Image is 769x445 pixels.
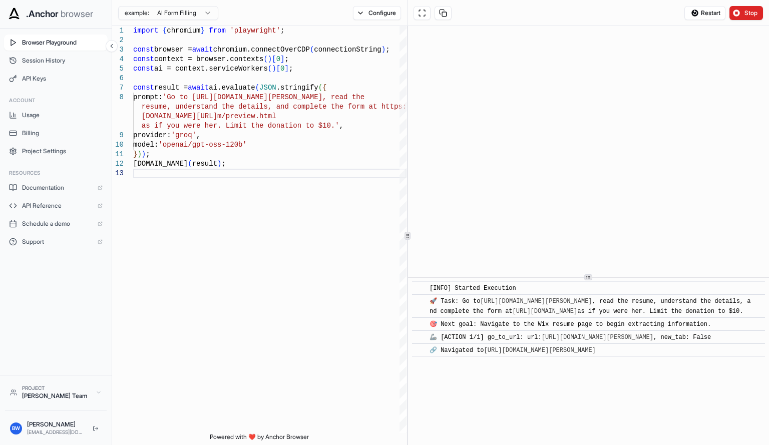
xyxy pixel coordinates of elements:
button: Collapse sidebar [106,40,118,52]
span: ) [272,65,276,73]
span: , [196,131,200,139]
span: Billing [22,129,103,137]
div: 5 [112,64,124,74]
span: ( [263,55,267,63]
a: [URL][DOMAIN_NAME][PERSON_NAME] [484,347,596,354]
span: 🔗 Navigated to [430,347,599,354]
span: ai = context.serviceWorkers [154,65,268,73]
span: chromium [167,27,200,35]
div: 1 [112,26,124,36]
span: 🚀 Task: Go to , read the resume, understand the details, and complete the form at as if you were ... [430,298,751,315]
span: .stringify [276,84,318,92]
span: ad the [339,93,364,101]
a: API Reference [4,198,108,214]
a: [URL][DOMAIN_NAME][PERSON_NAME] [480,298,592,305]
span: orm at https:// [352,103,415,111]
span: Session History [22,57,103,65]
div: 9 [112,131,124,140]
span: } [133,150,137,158]
a: Schedule a demo [4,216,108,232]
span: ( [318,84,322,92]
div: 7 [112,83,124,93]
span: model: [133,141,158,149]
span: [ [272,55,276,63]
span: Project Settings [22,147,103,155]
span: await [192,46,213,54]
span: 'playwright' [230,27,280,35]
span: chromium.connectOverCDP [213,46,310,54]
span: 'Go to [URL][DOMAIN_NAME][PERSON_NAME], re [163,93,339,101]
span: ) [142,150,146,158]
h3: Resources [9,169,103,177]
span: { [322,84,326,92]
a: [URL][DOMAIN_NAME] [513,308,578,315]
span: JSON [259,84,276,92]
span: ai.evaluate [209,84,255,92]
span: ] [284,65,288,73]
span: as if you were her. Limit the donation to $10.' [142,122,339,130]
span: provider: [133,131,171,139]
img: Anchor Icon [6,6,22,22]
div: 4 [112,55,124,64]
span: ) [381,46,386,54]
span: const [133,46,154,54]
span: BW [12,424,20,432]
span: m/preview.html [217,112,276,120]
span: ( [310,46,314,54]
span: 🦾 [ACTION 1/1] go_to_url: url: , new_tab: False [430,334,711,341]
span: result = [154,84,188,92]
button: Billing [4,125,108,141]
span: ) [217,160,221,168]
h3: Account [9,97,103,104]
span: ] [280,55,284,63]
button: Restart [684,6,725,20]
button: Browser Playground [4,35,108,51]
span: ​ [417,332,422,342]
span: ; [280,27,284,35]
span: Powered with ❤️ by Anchor Browser [210,433,309,445]
span: [DOMAIN_NAME] [133,160,188,168]
span: browser [61,7,93,21]
button: Configure [353,6,402,20]
span: const [133,65,154,73]
span: API Keys [22,75,103,83]
div: 10 [112,140,124,150]
div: 11 [112,150,124,159]
button: Usage [4,107,108,123]
span: ​ [417,283,422,293]
span: ; [289,65,293,73]
div: [PERSON_NAME] Team [22,392,91,400]
span: ; [386,46,390,54]
span: Schedule a demo [22,220,93,228]
span: [INFO] Started Execution [430,285,516,292]
span: ; [284,55,288,63]
span: connectionString [314,46,381,54]
div: 3 [112,45,124,55]
div: [EMAIL_ADDRESS][DOMAIN_NAME] [27,428,85,436]
span: ) [268,55,272,63]
a: [URL][DOMAIN_NAME][PERSON_NAME] [542,334,653,341]
button: Session History [4,53,108,69]
div: 12 [112,159,124,169]
button: Stop [729,6,763,20]
button: Project Settings [4,143,108,159]
span: import [133,27,158,35]
span: ; [221,160,225,168]
span: 'openai/gpt-oss-120b' [158,141,246,149]
span: } [200,27,204,35]
span: from [209,27,226,35]
button: Project[PERSON_NAME] Team [5,380,107,404]
span: { [163,27,167,35]
span: Documentation [22,184,93,192]
span: Support [22,238,93,246]
span: ; [146,150,150,158]
span: context = browser.contexts [154,55,263,63]
span: 'groq' [171,131,196,139]
span: Restart [701,9,720,17]
span: ​ [417,345,422,355]
div: 13 [112,169,124,178]
span: Browser Playground [22,39,103,47]
button: Logout [90,422,102,434]
div: Project [22,384,91,392]
span: ​ [417,296,422,306]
